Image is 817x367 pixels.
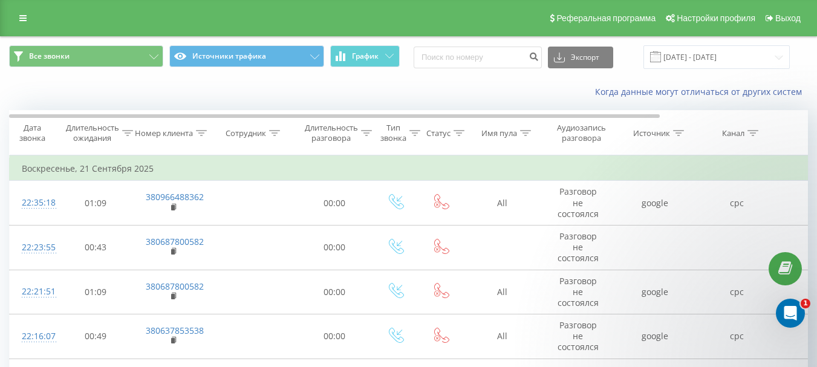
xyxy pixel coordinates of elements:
button: Все звонки [9,45,163,67]
td: All [463,270,542,314]
span: Все звонки [29,51,70,61]
td: All [463,181,542,226]
button: Источники трафика [169,45,324,67]
a: 380687800582 [146,281,204,292]
div: Канал [722,128,744,138]
span: Разговор не состоялся [558,230,599,264]
a: Когда данные могут отличаться от других систем [595,86,808,97]
div: Источник [633,128,670,138]
div: 22:21:51 [22,280,46,304]
td: cpc [696,181,778,226]
div: Аудиозапись разговора [552,123,611,143]
button: Экспорт [548,47,613,68]
div: Длительность разговора [305,123,358,143]
td: google [614,270,696,314]
td: google [614,181,696,226]
div: Тип звонка [380,123,406,143]
td: 00:00 [297,314,373,359]
a: 380637853538 [146,325,204,336]
td: All [463,314,542,359]
div: Сотрудник [226,128,266,138]
span: Реферальная программа [556,13,656,23]
td: 00:00 [297,225,373,270]
button: График [330,45,400,67]
span: График [352,52,379,60]
td: 01:09 [58,181,134,226]
td: 00:00 [297,270,373,314]
div: 22:35:18 [22,191,46,215]
span: Разговор не состоялся [558,186,599,219]
td: google [614,314,696,359]
span: Разговор не состоялся [558,319,599,352]
td: 01:09 [58,270,134,314]
div: Длительность ожидания [66,123,119,143]
iframe: Intercom live chat [776,299,805,328]
td: cpc [696,314,778,359]
input: Поиск по номеру [414,47,542,68]
div: Статус [426,128,451,138]
span: Разговор не состоялся [558,275,599,308]
a: 380966488362 [146,191,204,203]
td: 00:49 [58,314,134,359]
span: Выход [775,13,801,23]
div: Дата звонка [10,123,54,143]
div: Имя пула [481,128,517,138]
div: 22:16:07 [22,325,46,348]
div: Номер клиента [135,128,193,138]
a: 380687800582 [146,236,204,247]
td: cpc [696,270,778,314]
td: 00:00 [297,181,373,226]
span: 1 [801,299,810,308]
td: 00:43 [58,225,134,270]
div: 22:23:55 [22,236,46,259]
span: Настройки профиля [677,13,755,23]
